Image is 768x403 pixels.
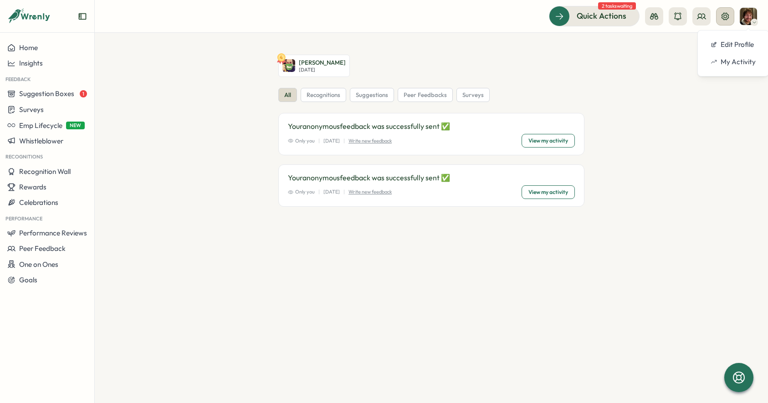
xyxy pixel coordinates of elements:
text: 4 [280,54,283,61]
span: Goals [19,275,37,284]
button: View my activity [522,185,575,199]
p: [DATE] [323,137,340,145]
p: | [318,137,320,145]
p: Write new feedback [348,137,392,145]
span: 2 tasks waiting [598,2,636,10]
button: Quick Actions [549,6,640,26]
span: peer feedbacks [404,91,447,99]
p: Your anonymous feedback was successfully sent ✅ [288,121,575,132]
img: Nick Lacasse [740,8,757,25]
span: Home [19,43,38,52]
span: One on Ones [19,260,58,269]
button: Expand sidebar [78,12,87,21]
p: | [343,188,345,196]
span: recognitions [307,91,340,99]
span: Only you [288,137,315,145]
span: Celebrations [19,198,58,207]
span: Only you [288,188,315,196]
span: Whistleblower [19,137,63,145]
p: [DATE] [299,67,346,73]
span: Peer Feedback [19,244,66,253]
p: [PERSON_NAME] [299,59,346,67]
span: View my activity [528,186,568,199]
span: 1 [80,90,87,97]
span: surveys [462,91,484,99]
span: Rewards [19,183,46,191]
span: Insights [19,59,43,67]
span: Surveys [19,105,44,114]
span: all [284,91,291,99]
button: View my activity [522,134,575,148]
a: My Activity [705,53,761,71]
span: Recognition Wall [19,167,71,176]
p: | [318,188,320,196]
div: My Activity [711,57,756,67]
div: Edit Profile [711,40,756,50]
span: NEW [66,122,85,129]
a: Edit Profile [705,36,761,53]
p: Write new feedback [348,188,392,196]
span: Quick Actions [577,10,626,22]
span: View my activity [528,134,568,147]
span: Emp Lifecycle [19,121,62,130]
img: Eric Rizk [282,59,295,72]
p: [DATE] [323,188,340,196]
span: Suggestion Boxes [19,89,74,98]
p: Your anonymous feedback was successfully sent ✅ [288,172,575,184]
a: 4Eric Rizk[PERSON_NAME][DATE] [278,55,350,77]
span: suggestions [356,91,388,99]
p: | [343,137,345,145]
span: Performance Reviews [19,229,87,237]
